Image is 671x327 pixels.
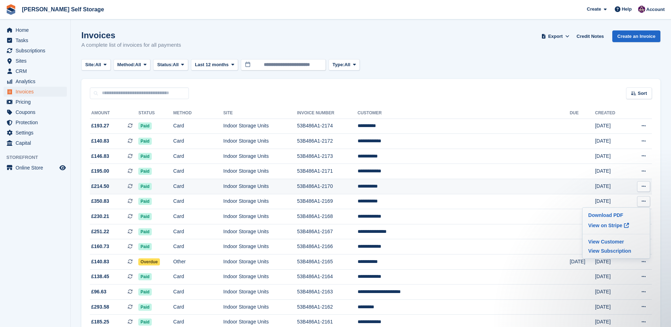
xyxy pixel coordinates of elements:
a: menu [4,117,67,127]
a: menu [4,97,67,107]
td: Indoor Storage Units [223,254,297,270]
span: £140.83 [91,258,109,265]
th: Method [173,108,223,119]
span: Paid [138,319,151,326]
td: Indoor Storage Units [223,209,297,224]
p: A complete list of invoices for all payments [81,41,181,49]
a: Download PDF [585,211,647,220]
td: Other [173,254,223,270]
td: 53B486A1-2173 [297,149,358,164]
td: Indoor Storage Units [223,179,297,194]
td: [DATE] [595,164,628,179]
th: Amount [90,108,138,119]
td: Card [173,299,223,315]
td: 53B486A1-2163 [297,285,358,300]
td: Card [173,269,223,285]
a: menu [4,128,67,138]
a: menu [4,107,67,117]
span: Last 12 months [195,61,229,68]
a: menu [4,35,67,45]
td: Card [173,209,223,224]
button: Site: All [81,59,111,71]
a: Preview store [58,163,67,172]
td: 53B486A1-2169 [297,194,358,209]
td: Card [173,224,223,239]
a: View Subscription [585,246,647,256]
th: Due [570,108,595,119]
span: Status: [157,61,173,68]
img: Nikki Ambrosini [638,6,645,13]
span: £251.22 [91,228,109,235]
th: Created [595,108,628,119]
span: Tasks [16,35,58,45]
span: Paid [138,228,151,235]
span: £185.25 [91,318,109,326]
td: Indoor Storage Units [223,194,297,209]
span: £160.73 [91,243,109,250]
a: View on Stripe [585,220,647,231]
button: Method: All [114,59,151,71]
td: 53B486A1-2172 [297,134,358,149]
span: Home [16,25,58,35]
a: View Customer [585,237,647,246]
td: [DATE] [595,269,628,285]
span: Coupons [16,107,58,117]
td: Indoor Storage Units [223,224,297,239]
span: Invoices [16,87,58,97]
button: Type: All [329,59,360,71]
td: Indoor Storage Units [223,285,297,300]
td: 53B486A1-2168 [297,209,358,224]
td: Indoor Storage Units [223,299,297,315]
button: Last 12 months [191,59,238,71]
span: Create [587,6,601,13]
td: [DATE] [595,299,628,315]
span: Method: [117,61,135,68]
span: Protection [16,117,58,127]
span: Paid [138,243,151,250]
th: Customer [358,108,570,119]
button: Export [540,30,571,42]
span: £146.83 [91,153,109,160]
td: Card [173,285,223,300]
td: [DATE] [570,254,595,270]
a: menu [4,25,67,35]
a: Credit Notes [574,30,607,42]
td: 53B486A1-2164 [297,269,358,285]
td: 53B486A1-2165 [297,254,358,270]
td: 53B486A1-2162 [297,299,358,315]
td: Indoor Storage Units [223,134,297,149]
td: Indoor Storage Units [223,164,297,179]
span: £96.63 [91,288,106,296]
td: [DATE] [595,149,628,164]
span: Paid [138,273,151,280]
a: menu [4,66,67,76]
span: £193.27 [91,122,109,130]
span: All [173,61,179,68]
span: Paid [138,288,151,296]
span: Paid [138,153,151,160]
span: £230.21 [91,213,109,220]
span: Subscriptions [16,46,58,56]
span: Overdue [138,258,160,265]
th: Invoice Number [297,108,358,119]
span: Paid [138,213,151,220]
span: Sort [638,90,647,97]
td: Card [173,149,223,164]
img: stora-icon-8386f47178a22dfd0bd8f6a31ec36ba5ce8667c1dd55bd0f319d3a0aa187defe.svg [6,4,16,15]
td: Indoor Storage Units [223,149,297,164]
span: Settings [16,128,58,138]
th: Status [138,108,173,119]
span: Paid [138,183,151,190]
td: [DATE] [595,194,628,209]
td: [DATE] [595,119,628,134]
span: Analytics [16,76,58,86]
td: Indoor Storage Units [223,119,297,134]
span: £138.45 [91,273,109,280]
h1: Invoices [81,30,181,40]
a: menu [4,46,67,56]
th: Site [223,108,297,119]
td: [DATE] [595,134,628,149]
